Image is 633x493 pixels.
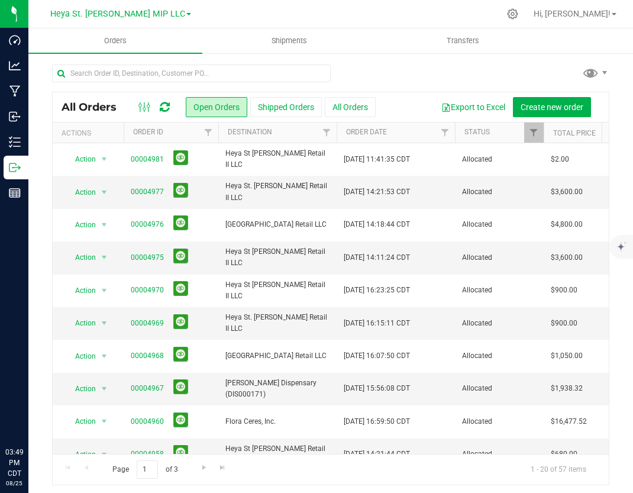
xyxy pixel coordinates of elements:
[97,184,112,201] span: select
[64,413,96,430] span: Action
[9,111,21,123] inline-svg: Inbound
[250,97,322,117] button: Shipped Orders
[64,282,96,299] span: Action
[12,398,47,434] iframe: Resource center
[131,383,164,394] a: 00004967
[344,285,410,296] span: [DATE] 16:23:25 CDT
[64,249,96,266] span: Action
[344,383,410,394] span: [DATE] 15:56:08 CDT
[131,186,164,198] a: 00004977
[521,102,583,112] span: Create new order
[64,151,96,167] span: Action
[462,383,537,394] span: Allocated
[513,97,591,117] button: Create new order
[28,28,202,53] a: Orders
[133,128,163,136] a: Order ID
[137,460,158,479] input: 1
[553,129,596,137] a: Total Price
[131,219,164,230] a: 00004976
[131,416,164,427] a: 00004960
[64,217,96,233] span: Action
[97,381,112,397] span: select
[551,350,583,362] span: $1,050.00
[62,101,128,114] span: All Orders
[225,148,330,170] span: Heya St [PERSON_NAME] Retail II LLC
[62,129,119,137] div: Actions
[131,154,164,165] a: 00004981
[64,315,96,331] span: Action
[346,128,387,136] a: Order Date
[344,416,410,427] span: [DATE] 16:59:50 CDT
[317,123,337,143] a: Filter
[5,447,23,479] p: 03:49 PM CDT
[462,318,537,329] span: Allocated
[505,8,520,20] div: Manage settings
[435,123,455,143] a: Filter
[97,315,112,331] span: select
[551,449,577,460] span: $680.00
[64,446,96,463] span: Action
[97,348,112,365] span: select
[462,416,537,427] span: Allocated
[376,28,550,53] a: Transfers
[551,186,583,198] span: $3,600.00
[97,217,112,233] span: select
[214,460,231,476] a: Go to the last page
[462,219,537,230] span: Allocated
[228,128,272,136] a: Destination
[521,460,596,478] span: 1 - 20 of 57 items
[462,449,537,460] span: Allocated
[64,348,96,365] span: Action
[195,460,212,476] a: Go to the next page
[524,123,544,143] a: Filter
[97,446,112,463] span: select
[225,246,330,269] span: Heya St [PERSON_NAME] Retail II LLC
[199,123,218,143] a: Filter
[534,9,611,18] span: Hi, [PERSON_NAME]!
[97,282,112,299] span: select
[225,350,330,362] span: [GEOGRAPHIC_DATA] Retail LLC
[464,128,490,136] a: Status
[344,449,410,460] span: [DATE] 14:21:44 CDT
[9,136,21,148] inline-svg: Inventory
[186,97,247,117] button: Open Orders
[551,383,583,394] span: $1,938.32
[225,181,330,203] span: Heya St. [PERSON_NAME] Retail II LLC
[102,460,188,479] span: Page of 3
[64,184,96,201] span: Action
[344,318,410,329] span: [DATE] 16:15:11 CDT
[462,252,537,263] span: Allocated
[97,249,112,266] span: select
[344,186,410,198] span: [DATE] 14:21:53 CDT
[551,252,583,263] span: $3,600.00
[35,397,49,411] iframe: Resource center unread badge
[551,154,569,165] span: $2.00
[97,151,112,167] span: select
[256,36,323,46] span: Shipments
[462,186,537,198] span: Allocated
[131,252,164,263] a: 00004975
[50,9,185,19] span: Heya St. [PERSON_NAME] MIP LLC
[551,416,587,427] span: $16,477.52
[462,285,537,296] span: Allocated
[52,65,331,82] input: Search Order ID, Destination, Customer PO...
[551,219,583,230] span: $4,800.00
[225,443,330,466] span: Heya St [PERSON_NAME] Retail II LLC
[225,378,330,400] span: [PERSON_NAME] Dispensary (DIS000171)
[9,187,21,199] inline-svg: Reports
[9,85,21,97] inline-svg: Manufacturing
[225,312,330,334] span: Heya St. [PERSON_NAME] Retail II LLC
[131,285,164,296] a: 00004970
[344,252,410,263] span: [DATE] 14:11:24 CDT
[9,162,21,173] inline-svg: Outbound
[434,97,513,117] button: Export to Excel
[551,285,577,296] span: $900.00
[9,60,21,72] inline-svg: Analytics
[225,416,330,427] span: Flora Ceres, Inc.
[225,279,330,302] span: Heya St [PERSON_NAME] Retail II LLC
[88,36,143,46] span: Orders
[131,449,164,460] a: 00004958
[431,36,495,46] span: Transfers
[344,350,410,362] span: [DATE] 16:07:50 CDT
[131,318,164,329] a: 00004969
